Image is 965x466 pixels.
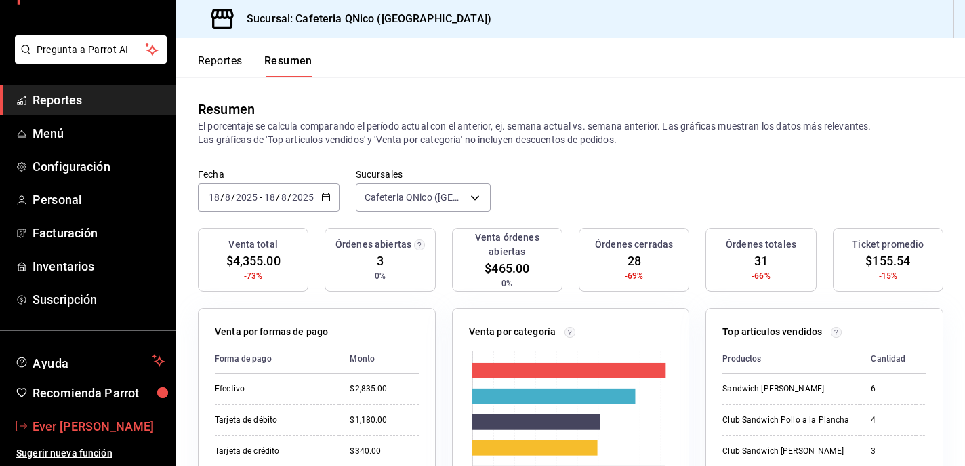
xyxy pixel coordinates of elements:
[879,270,898,282] span: -15%
[625,270,644,282] span: -69%
[722,446,849,457] div: Club Sandwich [PERSON_NAME]
[350,383,418,395] div: $2,835.00
[16,446,165,461] span: Sugerir nueva función
[37,43,146,57] span: Pregunta a Parrot AI
[350,414,418,426] div: $1,180.00
[865,252,910,270] span: $155.54
[33,257,165,275] span: Inventarios
[33,191,165,209] span: Personal
[365,191,466,204] span: Cafeteria QNico ([GEOGRAPHIC_DATA])
[276,192,280,203] span: /
[33,353,147,369] span: Ayuda
[198,119,943,147] p: El porcentaje se calcula comparando el período actual con el anterior, ej. semana actual vs. sema...
[215,446,328,457] div: Tarjeta de crédito
[469,325,556,339] p: Venta por categoría
[595,237,673,252] h3: Órdenes cerradas
[377,252,384,270] span: 3
[33,91,165,109] span: Reportes
[628,252,641,270] span: 28
[208,192,220,203] input: --
[871,446,905,457] div: 3
[860,345,916,374] th: Cantidad
[501,277,512,290] span: 0%
[215,383,328,395] div: Efectivo
[264,54,312,77] button: Resumen
[722,383,849,395] div: Sandwich [PERSON_NAME]
[726,237,796,252] h3: Órdenes totales
[198,54,312,77] div: navigation tabs
[33,157,165,176] span: Configuración
[722,345,860,374] th: Productos
[852,237,924,252] h3: Ticket promedio
[335,237,411,252] h3: Órdenes abiertas
[244,270,263,282] span: -73%
[264,192,276,203] input: --
[215,325,328,339] p: Venta por formas de pago
[350,446,418,457] div: $340.00
[33,224,165,242] span: Facturación
[9,52,167,66] a: Pregunta a Parrot AI
[752,270,771,282] span: -66%
[722,414,849,426] div: Club Sandwich Pollo a la Plancha
[722,325,822,339] p: Top artículos vendidos
[260,192,262,203] span: -
[33,384,165,402] span: Recomienda Parrot
[458,231,556,259] h3: Venta órdenes abiertas
[220,192,224,203] span: /
[198,170,340,179] label: Fecha
[291,192,314,203] input: ----
[215,414,328,426] div: Tarjeta de débito
[198,54,243,77] button: Reportes
[754,252,768,270] span: 31
[375,270,386,282] span: 0%
[33,417,165,435] span: Ever [PERSON_NAME]
[356,170,491,179] label: Sucursales
[226,252,281,270] span: $4,355.00
[15,35,167,64] button: Pregunta a Parrot AI
[287,192,291,203] span: /
[33,124,165,142] span: Menú
[231,192,235,203] span: /
[871,383,905,395] div: 6
[339,345,418,374] th: Monto
[215,345,339,374] th: Forma de pago
[235,192,258,203] input: ----
[281,192,287,203] input: --
[228,237,277,252] h3: Venta total
[224,192,231,203] input: --
[871,414,905,426] div: 4
[485,259,529,277] span: $465.00
[33,290,165,309] span: Suscripción
[916,345,958,374] th: Monto
[236,11,491,27] h3: Sucursal: Cafeteria QNico ([GEOGRAPHIC_DATA])
[198,99,255,119] div: Resumen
